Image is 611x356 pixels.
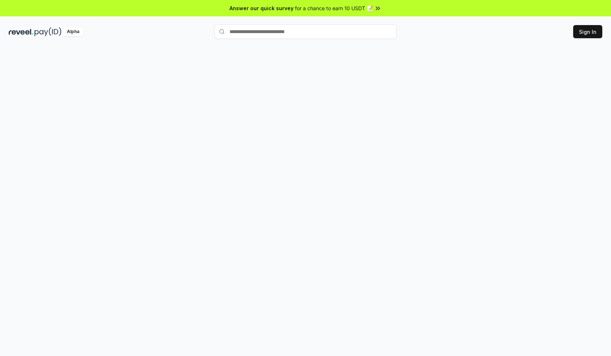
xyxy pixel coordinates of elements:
[229,4,293,12] span: Answer our quick survey
[9,27,33,36] img: reveel_dark
[35,27,61,36] img: pay_id
[63,27,83,36] div: Alpha
[295,4,373,12] span: for a chance to earn 10 USDT 📝
[573,25,602,38] button: Sign In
